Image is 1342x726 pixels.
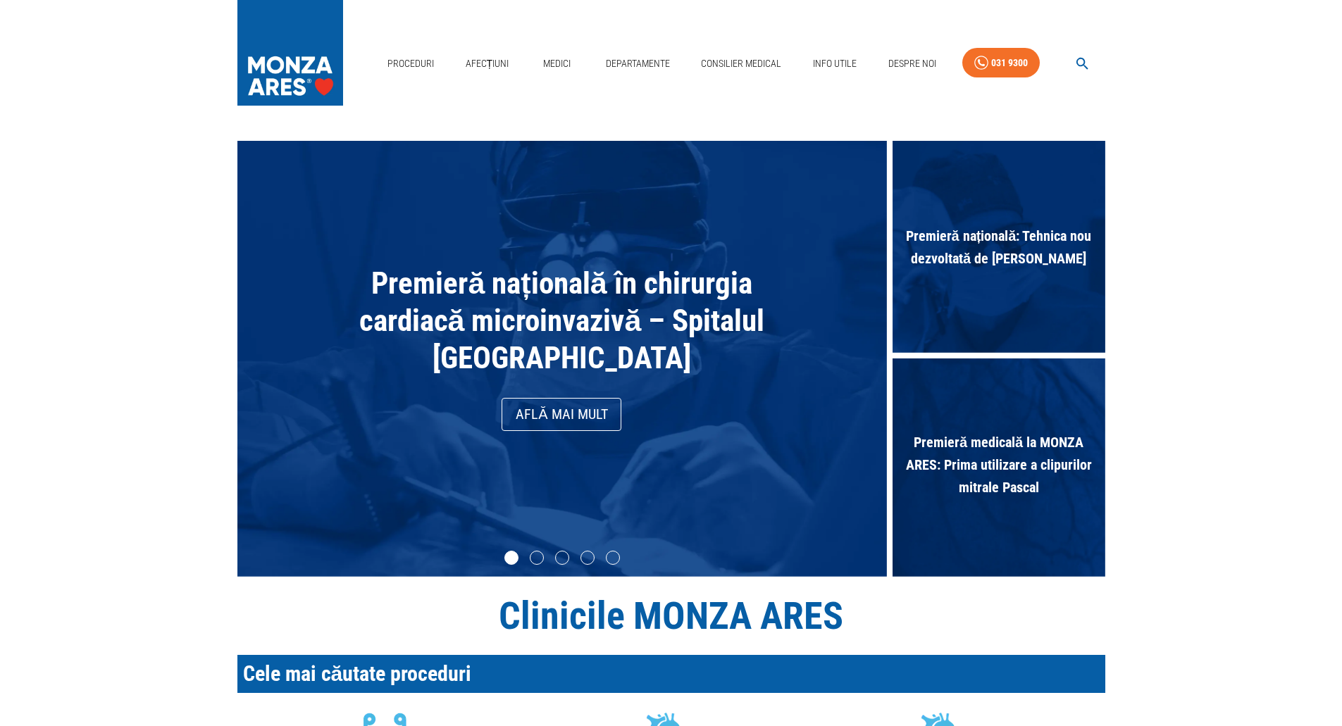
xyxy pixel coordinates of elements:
[893,218,1105,277] span: Premieră națională: Tehnica nou dezvoltată de [PERSON_NAME]
[991,54,1028,72] div: 031 9300
[807,49,862,78] a: Info Utile
[359,265,765,375] span: Premieră națională în chirurgia cardiacă microinvazivă – Spitalul [GEOGRAPHIC_DATA]
[460,49,515,78] a: Afecțiuni
[606,551,620,565] li: slide item 5
[580,551,595,565] li: slide item 4
[893,141,1105,358] div: Premieră națională: Tehnica nou dezvoltată de [PERSON_NAME]
[504,551,518,565] li: slide item 1
[893,424,1105,506] span: Premieră medicală la MONZA ARES: Prima utilizare a clipurilor mitrale Pascal
[382,49,440,78] a: Proceduri
[695,49,787,78] a: Consilier Medical
[535,49,580,78] a: Medici
[962,48,1040,78] a: 031 9300
[883,49,942,78] a: Despre Noi
[243,661,472,686] span: Cele mai căutate proceduri
[893,358,1105,576] div: Premieră medicală la MONZA ARES: Prima utilizare a clipurilor mitrale Pascal
[530,551,544,565] li: slide item 2
[237,594,1105,638] h1: Clinicile MONZA ARES
[600,49,676,78] a: Departamente
[502,398,621,431] a: Află mai mult
[555,551,569,565] li: slide item 3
